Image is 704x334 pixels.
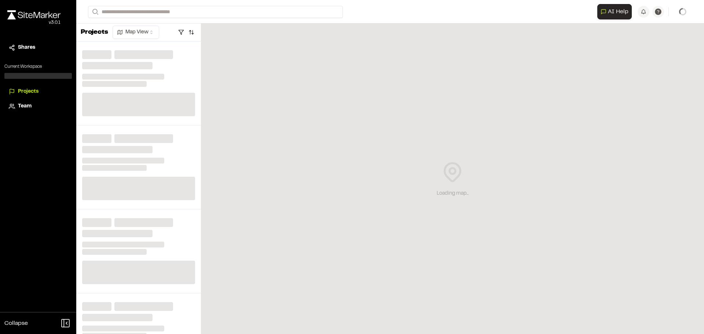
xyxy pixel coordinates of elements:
[9,44,67,52] a: Shares
[18,88,38,96] span: Projects
[9,88,67,96] a: Projects
[18,102,32,110] span: Team
[597,4,632,19] button: Open AI Assistant
[18,44,35,52] span: Shares
[81,27,108,37] p: Projects
[437,190,469,198] div: Loading map...
[4,63,72,70] p: Current Workspace
[7,19,60,26] div: Oh geez...please don't...
[597,4,635,19] div: Open AI Assistant
[9,102,67,110] a: Team
[7,10,60,19] img: rebrand.png
[608,7,628,16] span: AI Help
[4,319,28,328] span: Collapse
[88,6,101,18] button: Search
